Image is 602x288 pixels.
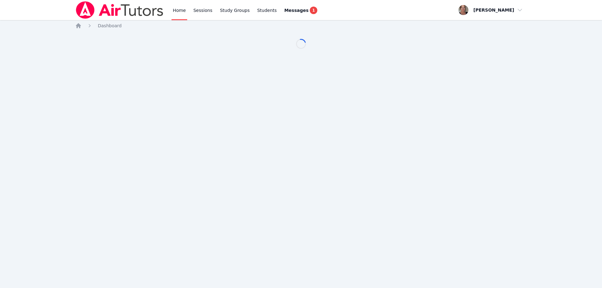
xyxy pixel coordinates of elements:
span: 1 [310,7,317,14]
span: Messages [284,7,309,13]
a: Dashboard [98,23,122,29]
span: Dashboard [98,23,122,28]
nav: Breadcrumb [75,23,527,29]
img: Air Tutors [75,1,164,19]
